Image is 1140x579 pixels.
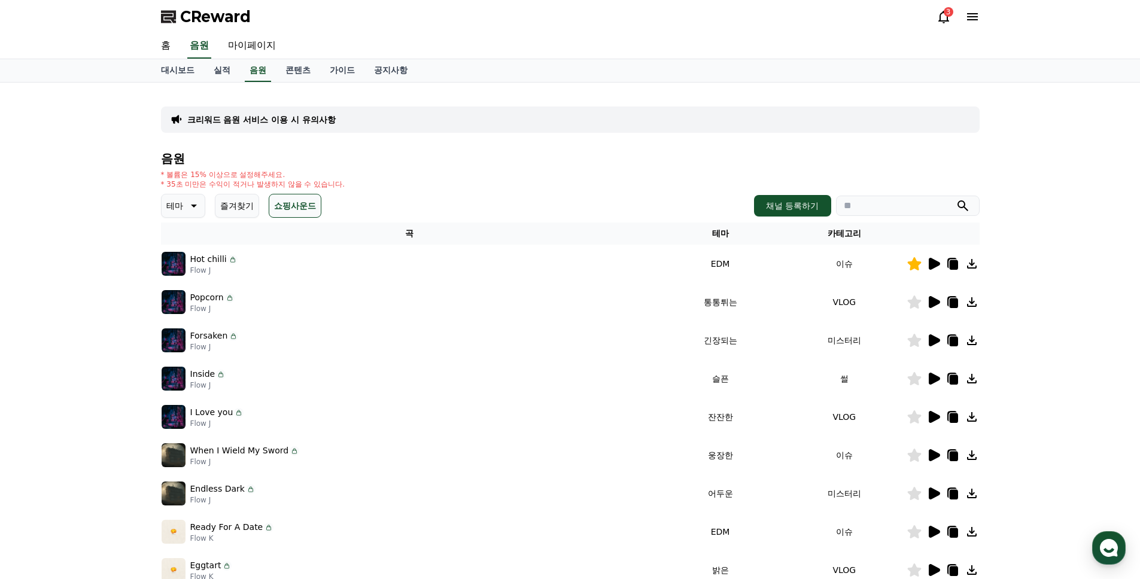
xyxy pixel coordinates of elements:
[162,443,186,467] img: music
[269,194,321,218] button: 쇼핑사운드
[190,444,289,457] p: When I Wield My Sword
[782,245,906,283] td: 이슈
[190,330,228,342] p: Forsaken
[190,253,227,266] p: Hot chilli
[190,380,226,390] p: Flow J
[658,436,782,474] td: 웅장한
[658,245,782,283] td: EDM
[276,59,320,82] a: 콘텐츠
[190,419,244,428] p: Flow J
[658,398,782,436] td: 잔잔한
[161,7,251,26] a: CReward
[658,474,782,513] td: 어두운
[190,266,238,275] p: Flow J
[190,495,256,505] p: Flow J
[162,520,186,544] img: music
[151,59,204,82] a: 대시보드
[782,398,906,436] td: VLOG
[161,223,658,245] th: 곡
[190,483,245,495] p: Endless Dark
[754,195,831,217] button: 채널 등록하기
[937,10,951,24] a: 3
[364,59,417,82] a: 공지사항
[245,59,271,82] a: 음원
[190,457,300,467] p: Flow J
[190,342,239,352] p: Flow J
[782,321,906,359] td: 미스터리
[320,59,364,82] a: 가이드
[161,170,345,179] p: * 볼륨은 15% 이상으로 설정해주세요.
[162,405,186,429] img: music
[162,290,186,314] img: music
[161,179,345,189] p: * 35초 미만은 수익이 적거나 발생하지 않을 수 있습니다.
[161,152,980,165] h4: 음원
[162,252,186,276] img: music
[187,114,336,126] a: 크리워드 음원 서비스 이용 시 유의사항
[161,194,205,218] button: 테마
[190,368,215,380] p: Inside
[187,33,211,59] a: 음원
[151,33,180,59] a: 홈
[782,223,906,245] th: 카테고리
[658,223,782,245] th: 테마
[190,534,274,543] p: Flow K
[782,474,906,513] td: 미스터리
[782,513,906,551] td: 이슈
[190,304,235,313] p: Flow J
[215,194,259,218] button: 즐겨찾기
[658,513,782,551] td: EDM
[658,359,782,398] td: 슬픈
[190,406,233,419] p: I Love you
[162,328,186,352] img: music
[166,197,183,214] p: 테마
[658,321,782,359] td: 긴장되는
[190,559,221,572] p: Eggtart
[782,359,906,398] td: 썰
[782,436,906,474] td: 이슈
[162,482,186,505] img: music
[190,291,224,304] p: Popcorn
[162,367,186,391] img: music
[190,521,263,534] p: Ready For A Date
[658,283,782,321] td: 통통튀는
[944,7,953,17] div: 3
[782,283,906,321] td: VLOG
[180,7,251,26] span: CReward
[218,33,285,59] a: 마이페이지
[204,59,240,82] a: 실적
